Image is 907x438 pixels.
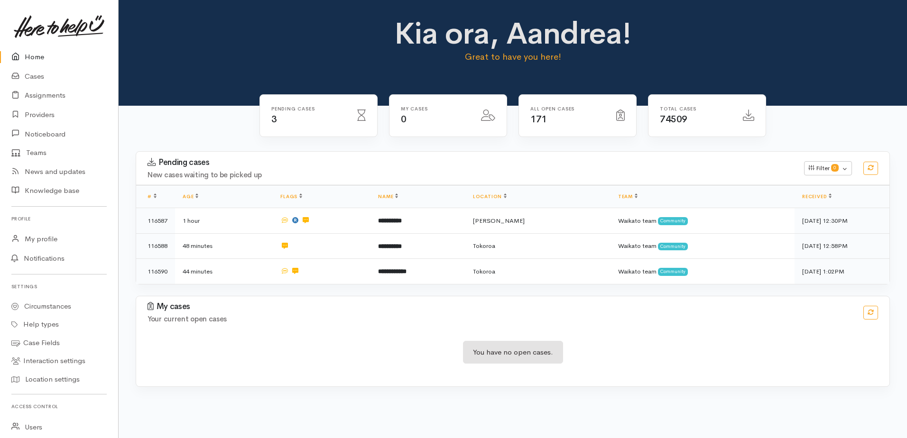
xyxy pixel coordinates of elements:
[804,161,852,175] button: Filter0
[401,113,407,125] span: 0
[795,208,889,234] td: [DATE] 12:30PM
[175,233,273,259] td: 48 minutes
[136,233,175,259] td: 116588
[463,341,563,364] div: You have no open cases.
[11,212,107,225] h6: Profile
[611,259,795,284] td: Waikato team
[611,233,795,259] td: Waikato team
[148,193,157,200] a: #
[658,243,688,250] span: Community
[660,113,687,125] span: 74509
[148,171,793,179] h4: New cases waiting to be picked up
[795,233,889,259] td: [DATE] 12:58PM
[280,193,302,200] a: Flags
[401,106,470,111] h6: My cases
[618,193,638,200] a: Team
[795,259,889,284] td: [DATE] 1:02PM
[327,17,699,50] h1: Kia ora, Aandrea!
[658,217,688,225] span: Community
[11,280,107,293] h6: Settings
[327,50,699,64] p: Great to have you here!
[802,193,832,200] a: Received
[611,208,795,234] td: Waikato team
[530,106,605,111] h6: All Open cases
[473,217,525,225] span: [PERSON_NAME]
[658,268,688,275] span: Community
[473,267,495,275] span: Tokoroa
[148,315,852,323] h4: Your current open cases
[148,302,852,311] h3: My cases
[183,193,198,200] a: Age
[11,400,107,413] h6: Access control
[473,193,507,200] a: Location
[530,113,547,125] span: 171
[378,193,398,200] a: Name
[271,113,277,125] span: 3
[175,208,273,234] td: 1 hour
[473,242,495,250] span: Tokoroa
[831,164,839,172] span: 0
[136,259,175,284] td: 116590
[271,106,346,111] h6: Pending cases
[148,158,793,167] h3: Pending cases
[660,106,731,111] h6: Total cases
[136,208,175,234] td: 116587
[175,259,273,284] td: 44 minutes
